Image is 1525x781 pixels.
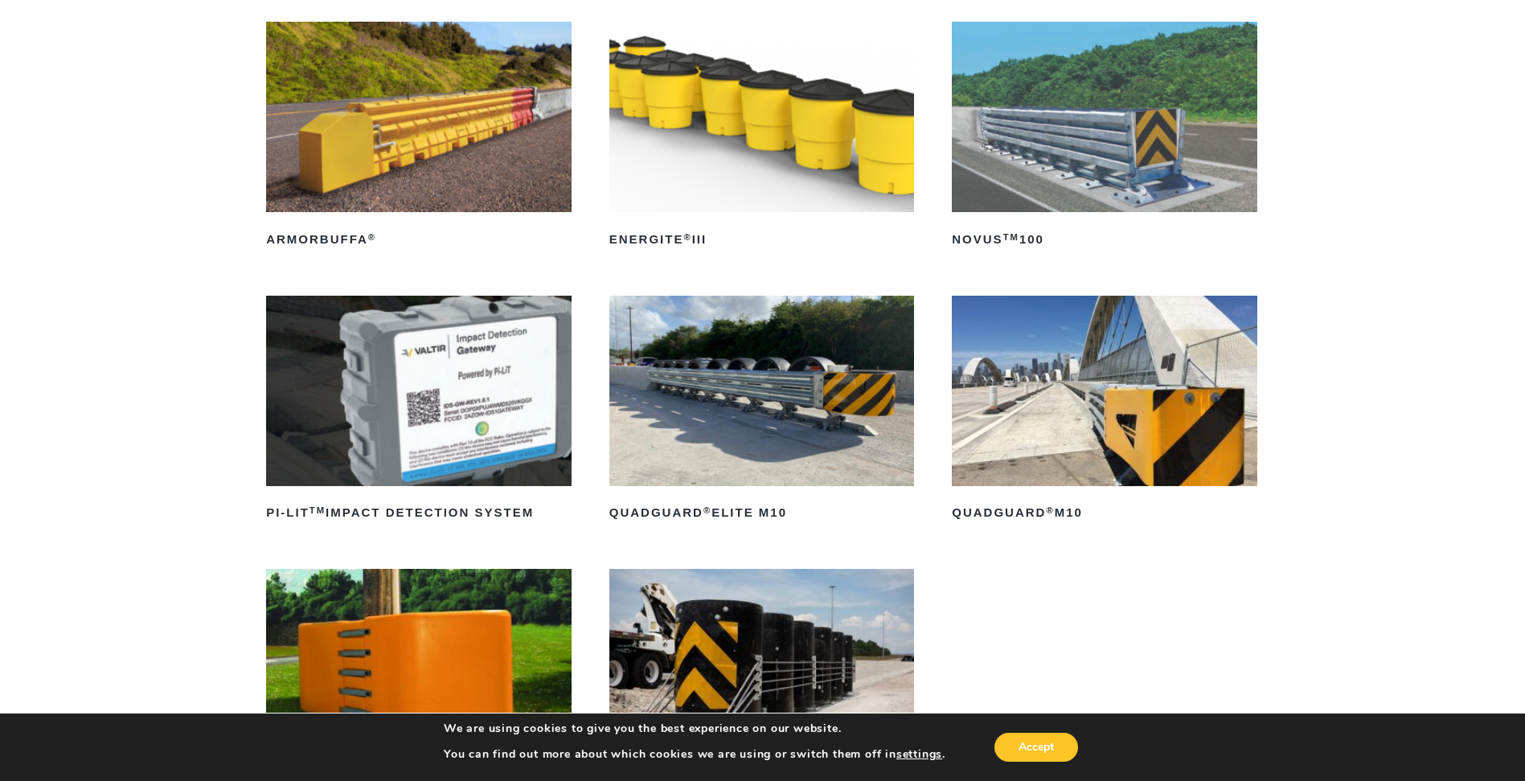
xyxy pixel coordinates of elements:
[683,232,691,242] sup: ®
[1003,232,1019,242] sup: TM
[703,505,711,515] sup: ®
[266,227,572,252] h2: ArmorBuffa
[266,22,572,252] a: ArmorBuffa®
[1046,505,1054,515] sup: ®
[310,505,326,515] sup: TM
[266,296,572,526] a: PI-LITTMImpact Detection System
[266,501,572,526] h2: PI-LIT Impact Detection System
[952,501,1257,526] h2: QuadGuard M10
[444,747,945,762] p: You can find out more about which cookies we are using or switch them off in .
[444,722,945,736] p: We are using cookies to give you the best experience on our website.
[952,22,1257,252] a: NOVUSTM100
[609,227,915,252] h2: ENERGITE III
[609,501,915,526] h2: QuadGuard Elite M10
[994,733,1078,762] button: Accept
[609,296,915,526] a: QuadGuard®Elite M10
[896,747,942,762] button: settings
[368,232,376,242] sup: ®
[952,227,1257,252] h2: NOVUS 100
[609,22,915,252] a: ENERGITE®III
[952,296,1257,526] a: QuadGuard®M10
